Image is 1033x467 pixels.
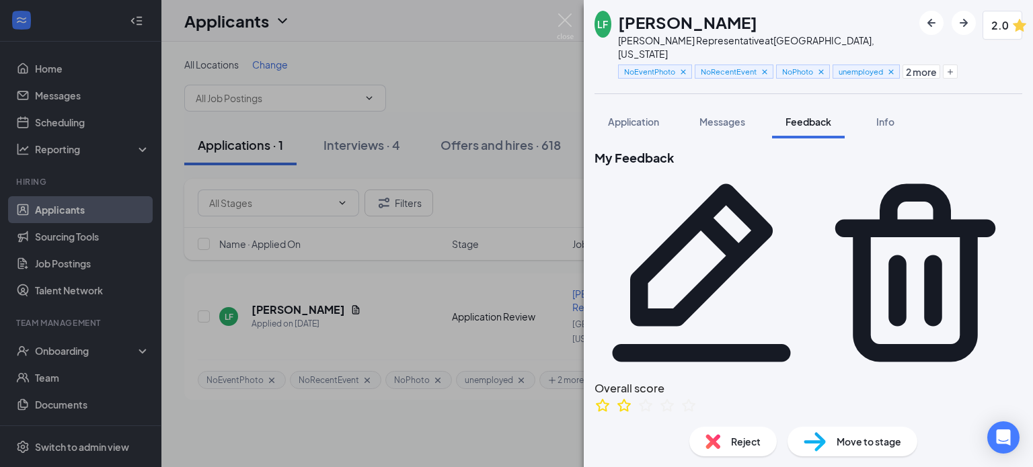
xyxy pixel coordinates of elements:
svg: Cross [886,67,896,77]
svg: ArrowRight [956,15,972,31]
svg: ArrowLeftNew [923,15,940,31]
div: Open Intercom Messenger [987,421,1020,454]
svg: StarBorder [638,397,654,413]
svg: Cross [816,67,826,77]
button: Plus [943,65,958,79]
span: Messages [699,116,745,128]
h1: [PERSON_NAME] [618,11,757,34]
svg: Cross [679,67,688,77]
button: 2 more [903,65,940,79]
svg: Plus [946,68,954,76]
h2: My Feedback [595,149,1022,166]
svg: Trash [808,166,1022,380]
span: Info [876,116,894,128]
svg: StarBorder [681,397,697,413]
svg: Pencil [595,166,808,380]
span: NoPhoto [782,66,813,77]
svg: Cross [760,67,769,77]
span: Move to stage [837,434,901,449]
span: unemployed [839,66,883,77]
svg: StarBorder [659,397,675,413]
button: ArrowLeftNew [919,11,944,35]
span: Application [608,116,659,128]
svg: StarBorder [616,397,632,413]
span: Feedback [786,116,831,128]
span: NoRecentEvent [701,66,757,77]
h3: Overall score [595,380,1022,397]
span: Reject [731,434,761,449]
svg: StarBorder [595,397,611,413]
button: ArrowRight [952,11,976,35]
div: [PERSON_NAME] Representative at [GEOGRAPHIC_DATA], [US_STATE] [618,34,913,60]
span: 2.0 [991,17,1009,34]
div: LF [597,17,608,31]
span: NoEventPhoto [624,66,675,77]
